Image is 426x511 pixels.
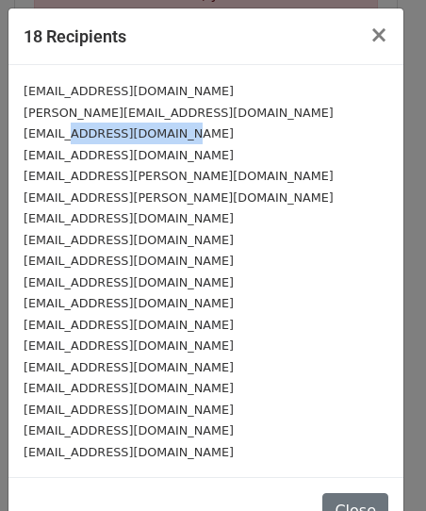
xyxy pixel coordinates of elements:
small: [EMAIL_ADDRESS][DOMAIN_NAME] [24,338,234,353]
small: [EMAIL_ADDRESS][PERSON_NAME][DOMAIN_NAME] [24,169,334,183]
h5: 18 Recipients [24,24,126,49]
small: [EMAIL_ADDRESS][DOMAIN_NAME] [24,403,234,417]
small: [EMAIL_ADDRESS][DOMAIN_NAME] [24,381,234,395]
div: Widget de chat [332,420,426,511]
small: [PERSON_NAME][EMAIL_ADDRESS][DOMAIN_NAME] [24,106,334,120]
iframe: Chat Widget [332,420,426,511]
button: Close [354,8,403,61]
small: [EMAIL_ADDRESS][DOMAIN_NAME] [24,275,234,289]
small: [EMAIL_ADDRESS][DOMAIN_NAME] [24,318,234,332]
small: [EMAIL_ADDRESS][DOMAIN_NAME] [24,254,234,268]
span: × [369,22,388,48]
small: [EMAIL_ADDRESS][PERSON_NAME][DOMAIN_NAME] [24,190,334,205]
small: [EMAIL_ADDRESS][DOMAIN_NAME] [24,423,234,437]
small: [EMAIL_ADDRESS][DOMAIN_NAME] [24,296,234,310]
small: [EMAIL_ADDRESS][DOMAIN_NAME] [24,445,234,459]
small: [EMAIL_ADDRESS][DOMAIN_NAME] [24,126,234,140]
small: [EMAIL_ADDRESS][DOMAIN_NAME] [24,360,234,374]
small: [EMAIL_ADDRESS][DOMAIN_NAME] [24,84,234,98]
small: [EMAIL_ADDRESS][DOMAIN_NAME] [24,148,234,162]
small: [EMAIL_ADDRESS][DOMAIN_NAME] [24,211,234,225]
small: [EMAIL_ADDRESS][DOMAIN_NAME] [24,233,234,247]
